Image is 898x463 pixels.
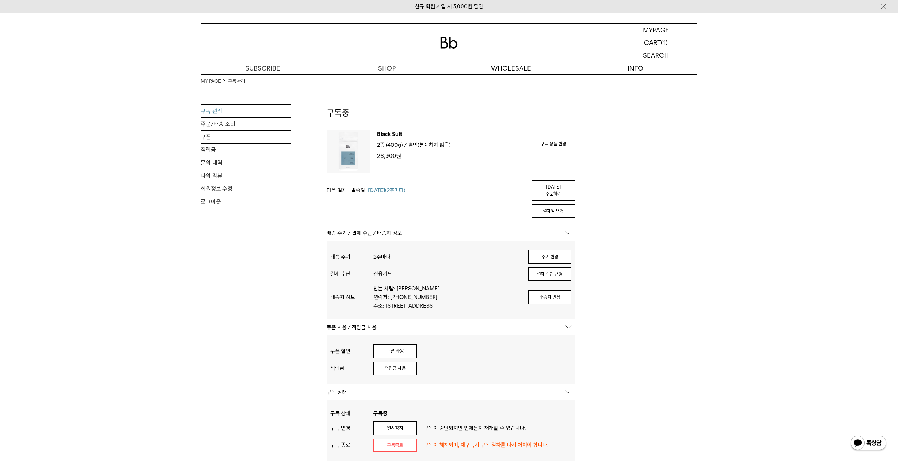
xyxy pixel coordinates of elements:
[201,156,291,169] a: 문의 내역
[532,130,575,157] a: 구독 상품 변경
[643,49,669,62] p: SEARCH
[417,441,571,449] p: 구독이 해지되며, 재구독시 구독 절차를 다시 거쳐야 합니다.
[373,344,417,358] button: 쿠폰 사용
[201,182,291,195] a: 회원정보 수정
[528,267,571,281] button: 결제 수단 변경
[417,424,571,432] p: 구독이 중단되지만 언제든지 재개할 수 있습니다.
[614,24,697,36] a: MYPAGE
[330,365,373,371] div: 적립금
[201,118,291,130] a: 주문/배송 조회
[327,130,370,173] img: 상품이미지
[330,294,373,300] div: 배송지 정보
[661,36,668,49] p: (1)
[373,269,521,278] p: 신용카드
[373,362,417,375] button: 적립금 사용
[201,78,221,85] a: MY PAGE
[532,180,575,201] a: [DATE] 주문하기
[440,37,458,49] img: 로고
[330,425,373,431] div: 구독 변경
[373,293,521,301] p: 연락처: [PHONE_NUMBER]
[330,442,373,448] div: 구독 종료
[532,204,575,218] button: 결제일 변경
[373,301,521,310] p: 주소: [STREET_ADDRESS]
[327,186,365,195] span: 다음 결제 · 발송일
[330,410,373,417] div: 구독 상태
[327,225,575,241] p: 배송 주기 / 결제 수단 / 배송지 정보
[327,107,575,130] h2: 구독중
[201,195,291,208] a: 로그아웃
[368,186,405,195] span: (2주마다)
[201,169,291,182] a: 나의 리뷰
[408,141,451,149] p: 홀빈(분쇄하지 않음)
[377,130,525,141] p: Black Suit
[528,290,571,304] button: 배송지 변경
[573,62,697,74] p: INFO
[373,253,521,261] p: 2주마다
[201,131,291,143] a: 쿠폰
[325,62,449,74] a: SHOP
[373,421,417,435] button: 일시정지
[201,62,325,74] a: SUBSCRIBE
[201,144,291,156] a: 적립금
[330,271,373,277] div: 결제 수단
[201,105,291,117] a: 구독 관리
[850,435,887,452] img: 카카오톡 채널 1:1 채팅 버튼
[396,153,401,159] span: 원
[373,409,564,418] p: 구독중
[327,384,575,400] p: 구독 상태
[368,187,385,194] span: [DATE]
[330,348,373,354] div: 쿠폰 할인
[643,24,669,36] p: MYPAGE
[528,250,571,264] button: 주기 변경
[330,254,373,260] div: 배송 주기
[228,78,245,85] a: 구독 관리
[327,319,575,335] p: 쿠폰 사용 / 적립금 사용
[377,151,525,161] p: 26,900
[373,284,521,293] p: 받는 사람: [PERSON_NAME]
[614,36,697,49] a: CART (1)
[644,36,661,49] p: CART
[415,3,483,10] a: 신규 회원 가입 시 3,000원 할인
[377,142,407,148] span: 2종 (400g) /
[449,62,573,74] p: WHOLESALE
[373,439,417,452] button: 구독종료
